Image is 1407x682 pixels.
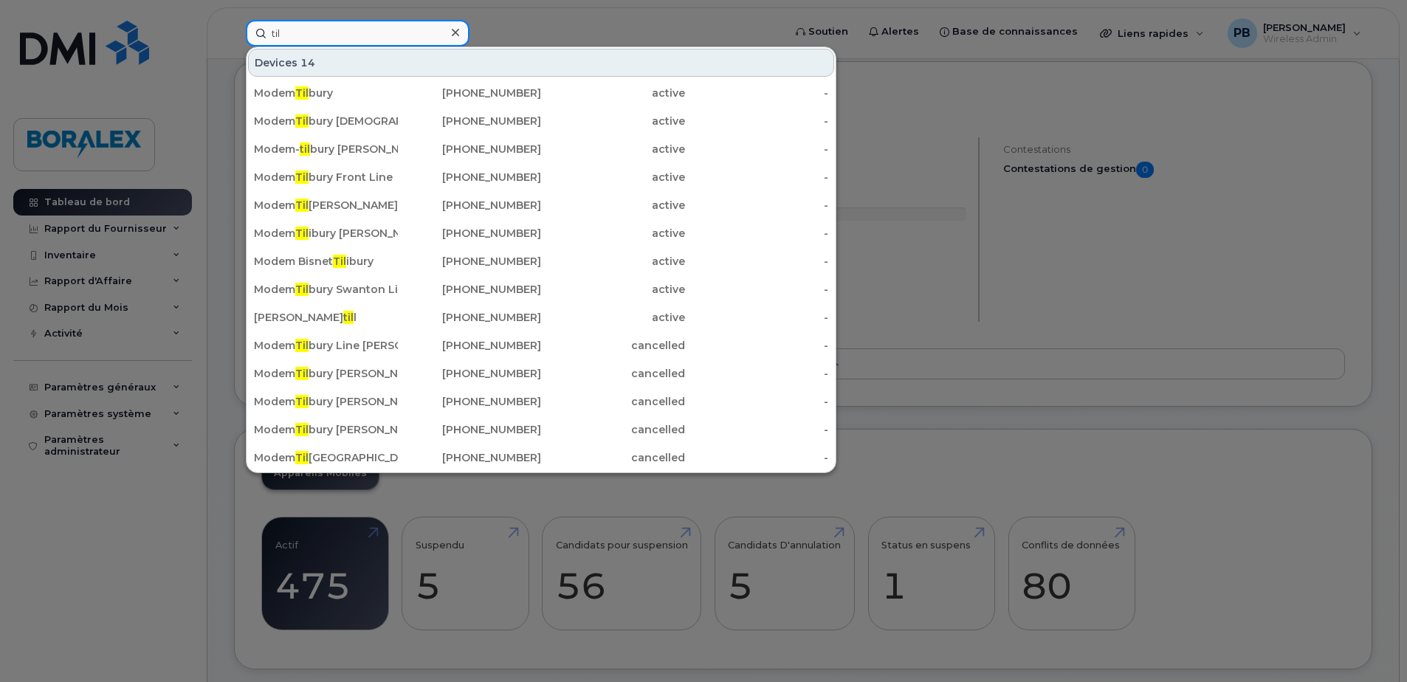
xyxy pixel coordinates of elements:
div: [PHONE_NUMBER] [398,422,542,437]
div: active [541,170,685,185]
div: active [541,254,685,269]
div: Modem bury [DEMOGRAPHIC_DATA] [254,114,398,128]
div: [PHONE_NUMBER] [398,170,542,185]
div: - [685,366,829,381]
div: cancelled [541,338,685,353]
div: [PHONE_NUMBER] [398,86,542,100]
div: active [541,226,685,241]
span: Til [295,367,309,380]
span: Til [295,283,309,296]
a: ModemTilbury Front Line[PHONE_NUMBER]active- [248,164,834,190]
div: cancelled [541,450,685,465]
div: [PHONE_NUMBER] [398,450,542,465]
div: Modem ibury [PERSON_NAME] Line [254,226,398,241]
a: ModemTilbury Swanton Line[PHONE_NUMBER]active- [248,276,834,303]
span: Til [295,86,309,100]
a: ModemTilbury Line [PERSON_NAME][PHONE_NUMBER]cancelled- [248,332,834,359]
div: - [685,198,829,213]
div: - [685,338,829,353]
span: Til [295,170,309,184]
div: active [541,198,685,213]
div: Modem [GEOGRAPHIC_DATA] [254,450,398,465]
div: [PHONE_NUMBER] [398,142,542,156]
div: active [541,114,685,128]
a: ModemTilibury [PERSON_NAME] Line[PHONE_NUMBER]active- [248,220,834,247]
a: [PERSON_NAME]till[PHONE_NUMBER]active- [248,304,834,331]
span: Til [333,255,346,268]
div: - [685,114,829,128]
div: - [685,142,829,156]
span: Til [295,423,309,436]
div: [PHONE_NUMBER] [398,366,542,381]
div: [PHONE_NUMBER] [398,198,542,213]
div: - [685,450,829,465]
input: Recherche [246,20,469,46]
div: [PHONE_NUMBER] [398,282,542,297]
div: Modem bury [PERSON_NAME] [254,394,398,409]
div: Devices [248,49,834,77]
span: til [300,142,310,156]
a: ModemTil[GEOGRAPHIC_DATA][PHONE_NUMBER]cancelled- [248,444,834,471]
a: Modem-tilbury [PERSON_NAME][PHONE_NUMBER]active- [248,136,834,162]
div: cancelled [541,394,685,409]
div: Modem bury [254,86,398,100]
a: ModemTilbury [PERSON_NAME][PHONE_NUMBER]cancelled- [248,360,834,387]
span: 14 [300,55,315,70]
a: ModemTilbury[PHONE_NUMBER]active- [248,80,834,106]
div: Modem bury Line [PERSON_NAME] [254,338,398,353]
div: Modem bury [PERSON_NAME] [254,366,398,381]
div: [PHONE_NUMBER] [398,114,542,128]
div: - [685,86,829,100]
div: active [541,86,685,100]
a: ModemTilbury [PERSON_NAME][PHONE_NUMBER]cancelled- [248,416,834,443]
div: [PHONE_NUMBER] [398,254,542,269]
div: [PHONE_NUMBER] [398,226,542,241]
div: [PHONE_NUMBER] [398,338,542,353]
span: Til [295,114,309,128]
span: Til [295,395,309,408]
div: active [541,142,685,156]
div: - [685,282,829,297]
span: til [343,311,354,324]
div: Modem [PERSON_NAME] (vent) [254,198,398,213]
span: Til [295,339,309,352]
div: [PHONE_NUMBER] [398,310,542,325]
span: Til [295,451,309,464]
div: cancelled [541,366,685,381]
div: cancelled [541,422,685,437]
div: Modem Bisnet ibury [254,254,398,269]
div: - [685,170,829,185]
a: ModemTilbury [DEMOGRAPHIC_DATA][PHONE_NUMBER]active- [248,108,834,134]
div: - [685,310,829,325]
div: Modem bury Swanton Line [254,282,398,297]
div: active [541,282,685,297]
span: Til [295,227,309,240]
div: active [541,310,685,325]
div: - [685,254,829,269]
div: Modem- bury [PERSON_NAME] [254,142,398,156]
a: ModemTil[PERSON_NAME] (vent)[PHONE_NUMBER]active- [248,192,834,218]
div: - [685,422,829,437]
a: ModemTilbury [PERSON_NAME][PHONE_NUMBER]cancelled- [248,388,834,415]
a: Modem BisnetTilibury[PHONE_NUMBER]active- [248,248,834,275]
div: Modem bury Front Line [254,170,398,185]
div: Modem bury [PERSON_NAME] [254,422,398,437]
div: [PERSON_NAME] l [254,310,398,325]
div: - [685,226,829,241]
span: Til [295,199,309,212]
div: - [685,394,829,409]
div: [PHONE_NUMBER] [398,394,542,409]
